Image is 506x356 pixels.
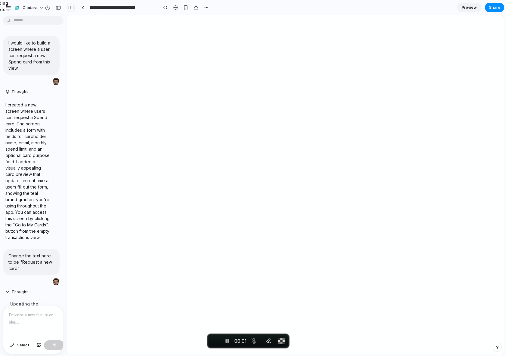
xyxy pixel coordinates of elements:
button: Share [485,3,504,12]
span: Cledara [23,5,38,11]
button: Cledara [12,3,47,13]
span: Share [489,5,500,11]
button: Select [7,340,32,350]
p: I created a new screen where users can request a Spend card. The screen includes a form with fiel... [5,102,51,241]
a: Preview [457,3,481,12]
p: I would like to build a screen where a user can request a new Spend card from this view. [8,40,54,71]
span: Preview [462,5,477,11]
p: Change the text here to be "Request a new card" [8,253,54,272]
span: Select [17,342,29,348]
